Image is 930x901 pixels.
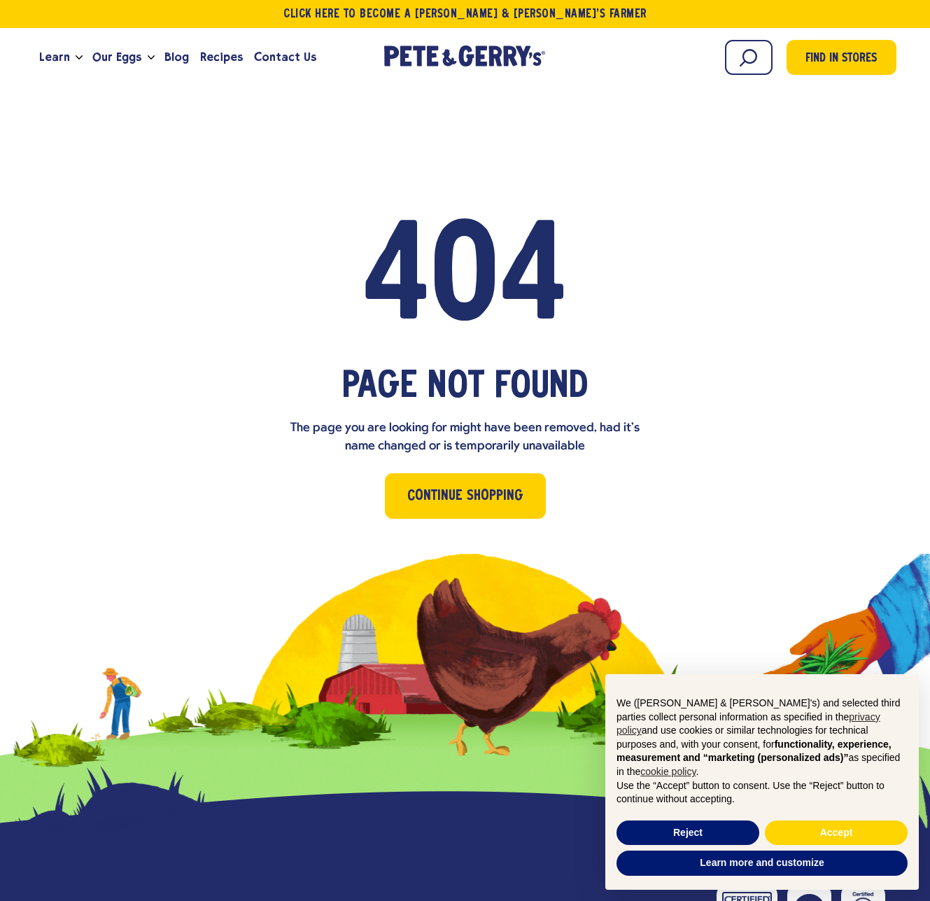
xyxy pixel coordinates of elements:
[34,39,76,76] a: Learn
[76,55,83,60] button: Open the dropdown menu for Learn
[254,48,316,66] span: Contact Us
[39,48,70,66] span: Learn
[107,214,824,354] h2: 404
[725,40,773,75] input: Search
[195,39,248,76] a: Recipes
[159,39,195,76] a: Blog
[164,48,189,66] span: Blog
[617,697,908,779] p: We ([PERSON_NAME] & [PERSON_NAME]'s) and selected third parties collect personal information as s...
[148,55,155,60] button: Open the dropdown menu for Our Eggs
[248,39,322,76] a: Contact Us
[92,48,141,66] span: Our Eggs
[765,820,908,846] button: Accept
[617,851,908,876] button: Learn more and customize
[290,419,640,456] p: The page you are looking for might have been removed, had it’s name changed or is temporarily una...
[200,48,243,66] span: Recipes
[290,368,640,407] h1: page not found
[617,779,908,806] p: Use the “Accept” button to consent. Use the “Reject” button to continue without accepting.
[640,766,696,777] a: cookie policy
[805,50,877,69] span: Find in Stores
[385,473,546,519] a: Continue shopping
[787,40,896,75] a: Find in Stores
[617,820,759,846] button: Reject
[87,39,147,76] a: Our Eggs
